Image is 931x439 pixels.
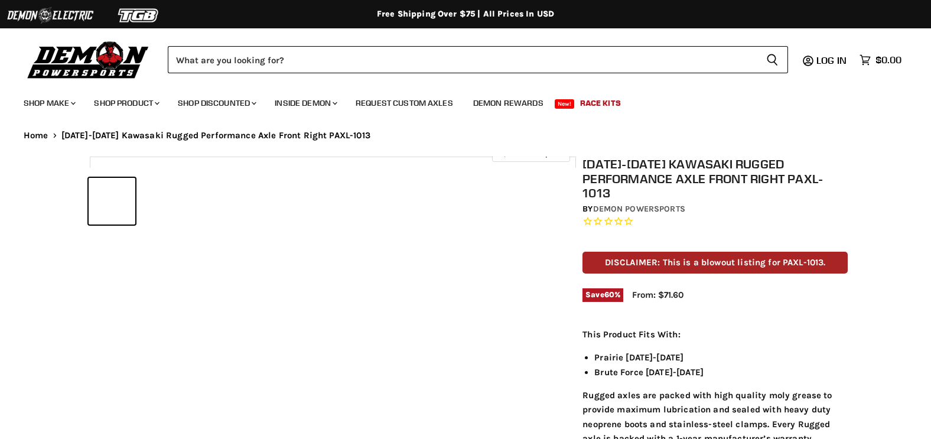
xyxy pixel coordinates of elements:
[85,91,167,115] a: Shop Product
[604,290,614,299] span: 60
[582,203,848,216] div: by
[582,327,848,342] p: This Product Fits With:
[811,55,854,66] a: Log in
[582,216,848,228] span: Rated 0.0 out of 5 stars 0 reviews
[168,46,757,73] input: Search
[15,91,83,115] a: Shop Make
[24,38,153,80] img: Demon Powersports
[347,91,462,115] a: Request Custom Axles
[24,131,48,141] a: Home
[593,204,685,214] a: Demon Powersports
[594,350,848,365] li: Prairie [DATE]-[DATE]
[875,54,901,66] span: $0.00
[266,91,344,115] a: Inside Demon
[89,178,135,225] button: 2002-2013 Kawasaki Rugged Performance Axle Front Right PAXL-1013 thumbnail
[582,252,848,274] p: DISCLAIMER: This is a blowout listing for PAXL-1013.
[95,4,183,27] img: TGB Logo 2
[582,288,623,301] span: Save %
[555,99,575,109] span: New!
[816,54,847,66] span: Log in
[15,86,899,115] ul: Main menu
[464,91,552,115] a: Demon Rewards
[632,290,683,300] span: From: $71.60
[168,46,788,73] form: Product
[582,157,848,200] h1: [DATE]-[DATE] Kawasaki Rugged Performance Axle Front Right PAXL-1013
[571,91,630,115] a: Race Kits
[594,365,848,379] li: Brute Force [DATE]-[DATE]
[61,131,370,141] span: [DATE]-[DATE] Kawasaki Rugged Performance Axle Front Right PAXL-1013
[6,4,95,27] img: Demon Electric Logo 2
[498,149,564,158] span: Click to expand
[757,46,788,73] button: Search
[169,91,263,115] a: Shop Discounted
[854,51,907,69] a: $0.00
